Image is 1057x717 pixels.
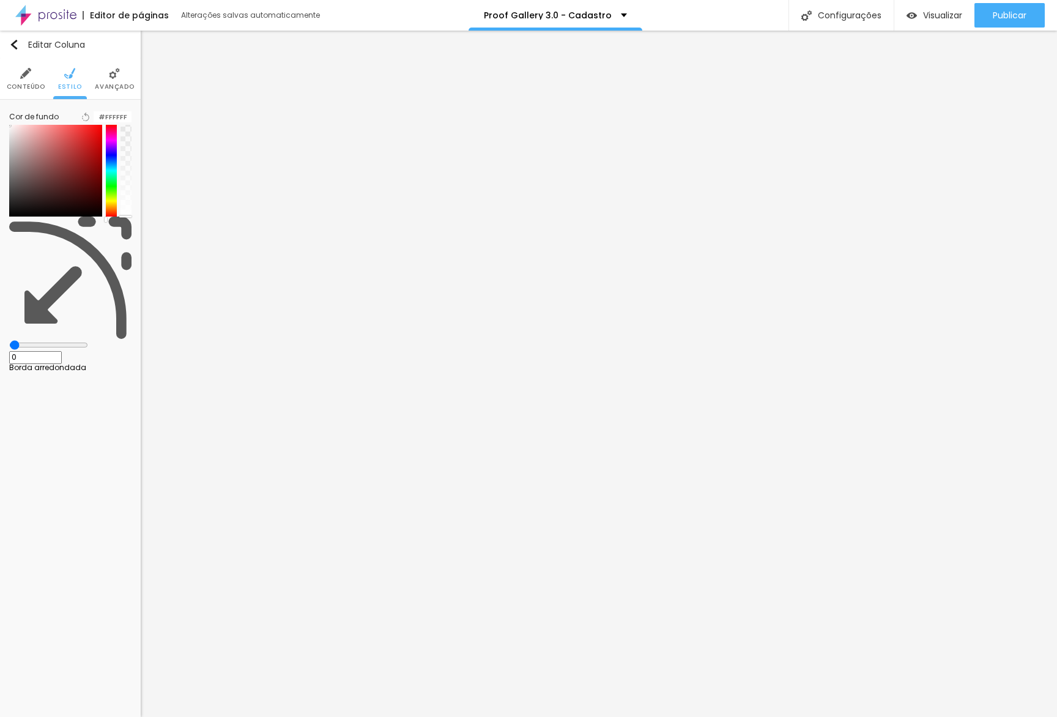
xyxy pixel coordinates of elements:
span: Publicar [993,10,1026,20]
img: Icone [64,68,75,79]
button: Visualizar [894,3,974,28]
button: Publicar [974,3,1045,28]
div: Editor de páginas [83,11,169,20]
span: Visualizar [923,10,962,20]
img: Icone [9,40,19,50]
span: Avançado [95,84,134,90]
div: Cor de fundo [9,113,59,121]
img: Icone [109,68,120,79]
img: view-1.svg [907,10,917,21]
img: Icone [20,68,31,79]
div: Alterações salvas automaticamente [181,12,322,19]
div: Editar Coluna [9,40,85,50]
iframe: Editor [141,31,1057,717]
p: Proof Gallery 3.0 - Cadastro [484,11,612,20]
div: Borda arredondada [9,364,132,371]
img: Icone [9,217,132,339]
img: Icone [801,10,812,21]
span: Conteúdo [7,84,45,90]
span: Estilo [58,84,82,90]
